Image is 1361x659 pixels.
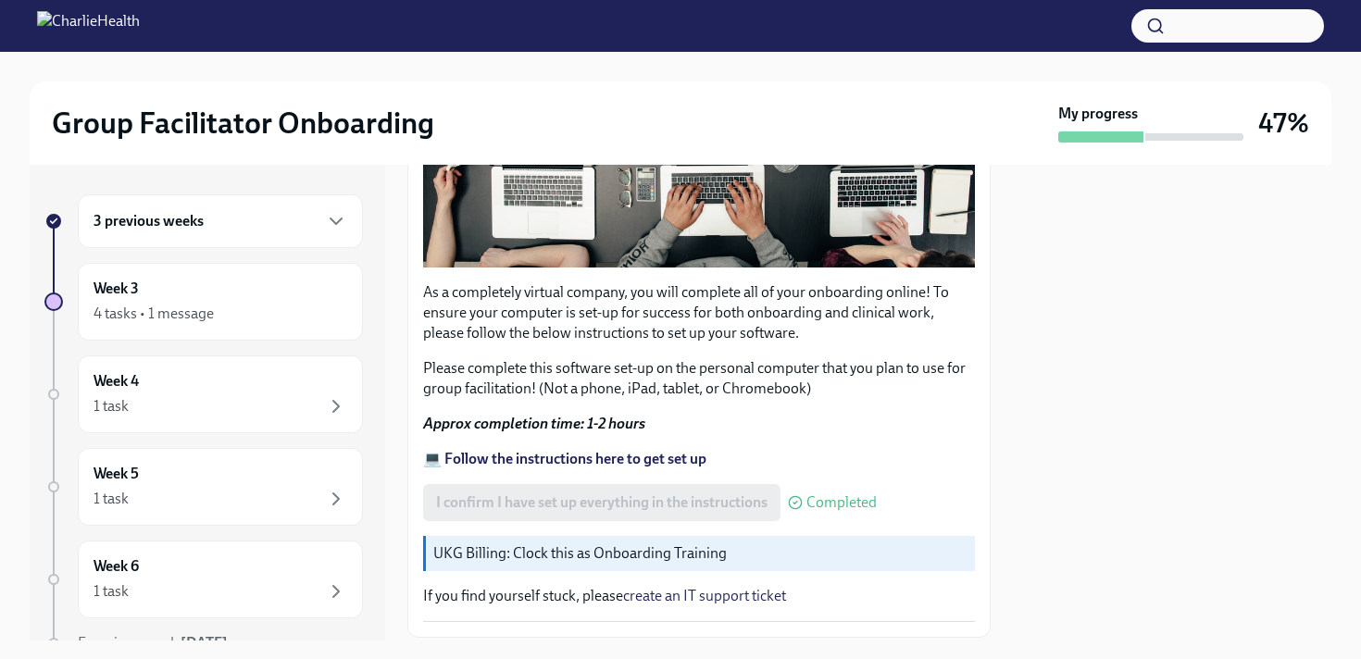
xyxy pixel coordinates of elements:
div: 3 previous weeks [78,194,363,248]
img: CharlieHealth [37,11,140,41]
a: Week 41 task [44,355,363,433]
h6: Week 4 [94,371,139,392]
span: Completed [806,495,877,510]
p: If you find yourself stuck, please [423,586,975,606]
h6: Week 3 [94,279,139,299]
h6: Week 6 [94,556,139,577]
strong: Approx completion time: 1-2 hours [423,415,645,432]
h3: 47% [1258,106,1309,140]
p: Please complete this software set-up on the personal computer that you plan to use for group faci... [423,358,975,399]
p: As a completely virtual company, you will complete all of your onboarding online! To ensure your ... [423,282,975,343]
span: Experience ends [78,634,228,652]
strong: My progress [1058,104,1138,124]
div: 1 task [94,489,129,509]
a: Week 61 task [44,541,363,618]
a: Week 51 task [44,448,363,526]
a: 💻 Follow the instructions here to get set up [423,450,706,467]
div: 1 task [94,581,129,602]
p: UKG Billing: Clock this as Onboarding Training [433,543,968,564]
strong: [DATE] [181,634,228,652]
h2: Group Facilitator Onboarding [52,105,434,142]
h6: 3 previous weeks [94,211,204,231]
a: create an IT support ticket [623,587,786,604]
div: 4 tasks • 1 message [94,304,214,324]
div: 1 task [94,396,129,417]
a: Week 34 tasks • 1 message [44,263,363,341]
h6: Week 5 [94,464,139,484]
